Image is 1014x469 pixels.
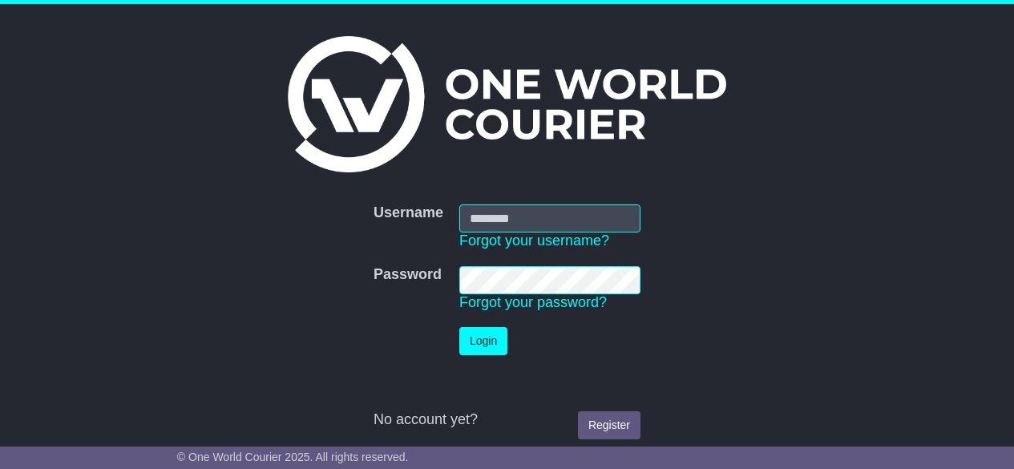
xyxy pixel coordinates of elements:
img: One World [288,36,725,172]
span: © One World Courier 2025. All rights reserved. [177,451,409,463]
a: Forgot your password? [459,294,607,310]
a: Forgot your username? [459,232,609,249]
label: Username [374,204,443,222]
div: No account yet? [374,411,640,429]
button: Login [459,327,507,355]
label: Password [374,266,442,284]
a: Register [578,411,640,439]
